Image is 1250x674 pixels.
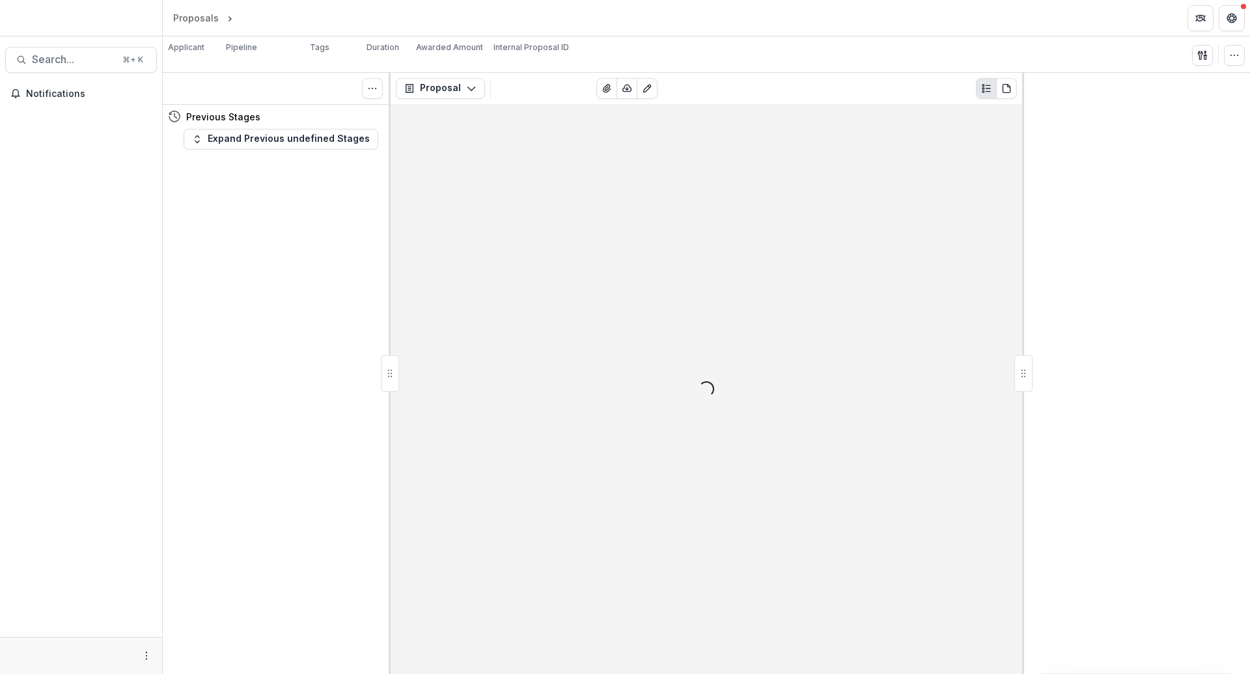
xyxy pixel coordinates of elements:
[493,42,569,53] p: Internal Proposal ID
[168,8,291,27] nav: breadcrumb
[367,42,399,53] p: Duration
[26,88,152,100] span: Notifications
[168,42,204,53] p: Applicant
[120,53,146,67] div: ⌘ + K
[1187,5,1214,31] button: Partners
[1219,5,1245,31] button: Get Help
[596,78,617,99] button: View Attached Files
[173,11,219,25] div: Proposals
[396,78,485,99] button: Proposal
[139,648,154,664] button: More
[637,78,658,99] button: Edit as form
[184,129,378,150] button: Expand Previous undefined Stages
[416,42,483,53] p: Awarded Amount
[996,78,1017,99] button: PDF view
[362,78,383,99] button: Toggle View Cancelled Tasks
[976,78,997,99] button: Plaintext view
[226,42,257,53] p: Pipeline
[310,42,329,53] p: Tags
[5,47,157,73] button: Search...
[168,8,224,27] a: Proposals
[32,53,115,66] span: Search...
[5,83,157,104] button: Notifications
[186,110,260,124] h4: Previous Stages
